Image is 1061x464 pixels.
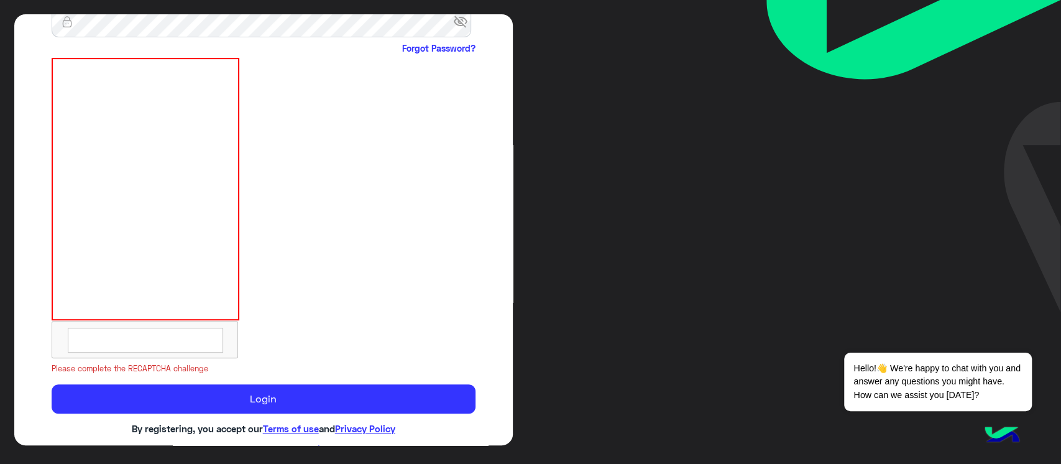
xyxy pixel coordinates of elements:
span: Hello!👋 We're happy to chat with you and answer any questions you might have. How can we assist y... [844,353,1031,411]
small: Please complete the RECAPTCHA challenge [52,363,475,375]
span: and [319,423,335,434]
a: Sign Up [312,443,346,455]
img: lock [52,16,83,28]
a: Terms of use [263,423,319,434]
img: hulul-logo.png [980,414,1024,458]
h6: If you don’t have an account [52,443,475,455]
a: Privacy Policy [335,423,395,434]
span: By registering, you accept our [132,423,263,434]
button: Login [52,384,475,414]
span: visibility_off [453,11,475,33]
a: Forgot Password? [402,42,475,55]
